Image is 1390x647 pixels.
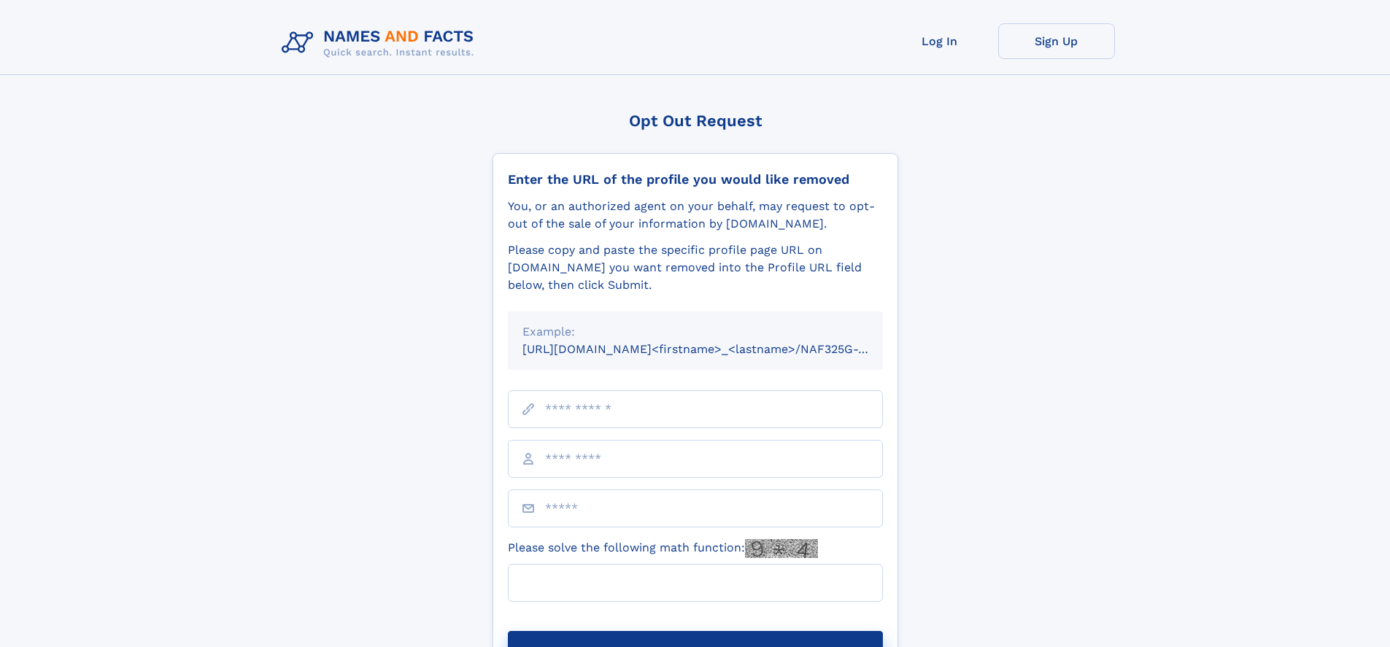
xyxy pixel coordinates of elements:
[508,241,883,294] div: Please copy and paste the specific profile page URL on [DOMAIN_NAME] you want removed into the Pr...
[276,23,486,63] img: Logo Names and Facts
[998,23,1115,59] a: Sign Up
[522,342,911,356] small: [URL][DOMAIN_NAME]<firstname>_<lastname>/NAF325G-xxxxxxxx
[522,323,868,341] div: Example:
[508,171,883,187] div: Enter the URL of the profile you would like removed
[508,198,883,233] div: You, or an authorized agent on your behalf, may request to opt-out of the sale of your informatio...
[881,23,998,59] a: Log In
[508,539,818,558] label: Please solve the following math function:
[493,112,898,130] div: Opt Out Request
